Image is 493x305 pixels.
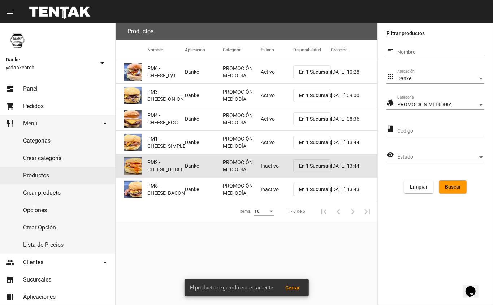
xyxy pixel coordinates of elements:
[261,178,293,201] mat-cell: Inactivo
[23,103,44,110] span: Pedidos
[223,154,261,177] mat-cell: PROMOCIÓN MEDIODÍA
[293,112,331,125] button: En 1 Sucursales
[223,40,261,60] mat-header-cell: Categoría
[124,134,142,151] img: da7377d1-d6ed-4630-b9df-ee2ac0f15544.png
[147,159,185,173] span: PM2 - CHEESE_DOBLE
[190,284,273,291] span: El producto se guardó correctamente
[124,63,142,81] img: f4fd4fc5-1d0f-45c4-b852-86da81b46df0.png
[397,154,484,160] mat-select: Estado
[293,40,331,60] mat-header-cell: Disponibilidad
[287,208,305,215] div: 1 - 6 de 6
[223,60,261,83] mat-cell: PROMOCIÓN MEDIODÍA
[397,76,484,82] mat-select: Aplicación
[124,181,142,198] img: c9faa3eb-0ec4-43b9-b4c4-2232074fda8e.png
[410,184,428,190] span: Limpiar
[331,204,346,219] button: Anterior
[299,186,335,192] span: En 1 Sucursales
[239,208,251,215] div: Items:
[23,293,56,301] span: Aplicaciones
[360,204,375,219] button: Última
[254,209,259,214] span: 10
[404,180,433,193] button: Limpiar
[147,65,185,79] span: PM6 - CHEESE_LyT
[6,275,14,284] mat-icon: store
[397,76,411,81] span: Danke
[147,112,185,126] span: PM4 - CHEESE_EGG
[23,85,38,93] span: Panel
[397,154,478,160] span: Estado
[299,163,335,169] span: En 1 Sucursales
[293,183,331,196] button: En 1 Sucursales
[185,60,223,83] mat-cell: Danke
[116,23,377,40] flou-section-header: Productos
[445,184,461,190] span: Buscar
[299,69,335,75] span: En 1 Sucursales
[331,178,377,201] mat-cell: [DATE] 13:43
[23,276,51,283] span: Sucursales
[185,131,223,154] mat-cell: Danke
[397,128,484,134] input: Código
[386,46,394,55] mat-icon: short_text
[147,135,186,150] span: PM1 - CHEESE_SIMPLE
[185,178,223,201] mat-cell: Danke
[280,281,306,294] button: Cerrar
[331,40,377,60] mat-header-cell: Creación
[124,87,142,104] img: 4edbcc89-eb17-4b42-9431-32e67b9dc63f.png
[397,50,484,55] input: Nombre
[463,276,486,298] iframe: chat widget
[261,107,293,130] mat-cell: Activo
[293,65,331,78] button: En 1 Sucursales
[223,84,261,107] mat-cell: PROMOCIÓN MEDIODÍA
[261,154,293,177] mat-cell: Inactivo
[299,93,335,98] span: En 1 Sucursales
[6,29,29,52] img: 1d4517d0-56da-456b-81f5-6111ccf01445.png
[98,59,107,67] mat-icon: arrow_drop_down
[101,258,109,267] mat-icon: arrow_drop_down
[6,64,95,71] span: @dankehmb
[331,131,377,154] mat-cell: [DATE] 13:44
[397,102,452,107] span: PROMOCIÓN MEDIODÍA
[6,102,14,111] mat-icon: shopping_cart
[147,88,185,103] span: PM3 - CHEESE_ONION
[23,259,43,266] span: Clientes
[331,60,377,83] mat-cell: [DATE] 10:28
[346,204,360,219] button: Siguiente
[23,120,38,127] span: Menú
[331,84,377,107] mat-cell: [DATE] 09:00
[6,55,95,64] span: Danke
[254,209,274,214] mat-select: Items:
[397,102,484,108] mat-select: Categoría
[185,107,223,130] mat-cell: Danke
[6,258,14,267] mat-icon: people
[386,125,394,133] mat-icon: class
[317,204,331,219] button: Primera
[6,8,14,16] mat-icon: menu
[439,180,467,193] button: Buscar
[261,40,293,60] mat-header-cell: Estado
[261,60,293,83] mat-cell: Activo
[223,178,261,201] mat-cell: PROMOCIÓN MEDIODÍA
[293,89,331,102] button: En 1 Sucursales
[299,116,335,122] span: En 1 Sucursales
[124,157,142,175] img: 98117c93-c8cd-4431-8c66-da24a189f9a6.png
[386,29,484,38] label: Filtrar productos
[286,285,300,291] span: Cerrar
[127,26,153,36] h3: Productos
[6,119,14,128] mat-icon: restaurant
[185,84,223,107] mat-cell: Danke
[331,107,377,130] mat-cell: [DATE] 08:36
[223,107,261,130] mat-cell: PROMOCIÓN MEDIODÍA
[147,182,185,197] span: PM5 - CHEESE_BACON
[185,154,223,177] mat-cell: Danke
[299,139,335,145] span: En 1 Sucursales
[6,85,14,93] mat-icon: dashboard
[261,131,293,154] mat-cell: Activo
[6,293,14,301] mat-icon: apps
[261,84,293,107] mat-cell: Activo
[223,131,261,154] mat-cell: PROMOCIÓN MEDIODÍA
[293,159,331,172] button: En 1 Sucursales
[386,98,394,107] mat-icon: style
[185,40,223,60] mat-header-cell: Aplicación
[124,110,142,128] img: 32798bc7-b8d8-4720-a981-b748d0984708.png
[293,136,331,149] button: En 1 Sucursales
